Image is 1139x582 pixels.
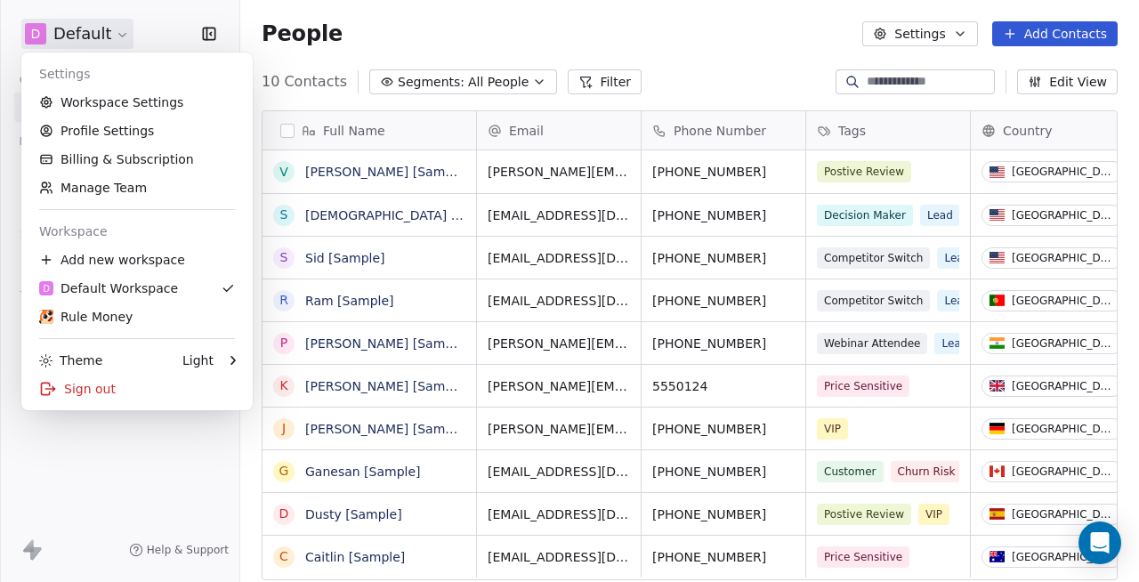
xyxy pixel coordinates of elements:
img: app-icon-nutty-512.png [39,310,53,324]
span: D [43,282,50,295]
a: Profile Settings [28,117,246,145]
div: Workspace [28,217,246,246]
a: Manage Team [28,174,246,202]
div: Settings [28,60,246,88]
div: Sign out [28,375,246,403]
a: Billing & Subscription [28,145,246,174]
div: Light [182,352,214,369]
a: Workspace Settings [28,88,246,117]
div: Rule Money [39,308,133,326]
div: Add new workspace [28,246,246,274]
div: Default Workspace [39,279,178,297]
div: Theme [39,352,102,369]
